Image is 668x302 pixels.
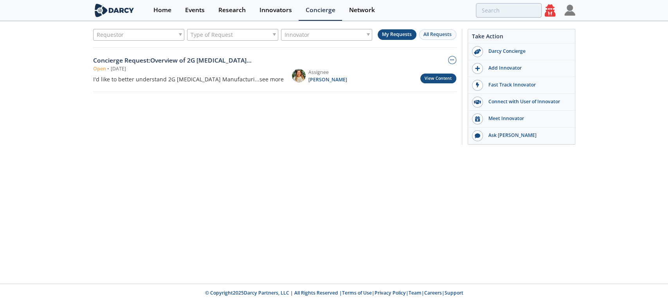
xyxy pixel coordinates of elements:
a: Team [409,289,421,296]
div: Innovator [281,29,372,41]
div: Assignee [308,69,347,76]
span: Innovator [284,29,310,40]
span: • [106,65,111,72]
div: Fast Track Innovator [483,81,571,88]
span: Requestor [97,29,124,40]
span: [PERSON_NAME] [308,76,347,83]
div: Darcy Concierge [483,48,571,55]
div: [DATE] [111,65,126,72]
button: My Requests [378,29,416,40]
div: Concierge [306,7,335,13]
a: Privacy Policy [375,289,406,296]
img: Profile [564,5,575,16]
div: Home [153,7,171,13]
a: View Content [420,74,456,83]
div: Events [185,7,205,13]
div: Connect with User of Innovator [483,98,571,105]
div: ...see more [255,75,284,83]
span: Open [93,65,106,72]
div: Ask [PERSON_NAME] [483,132,571,139]
div: Innovators [259,7,292,13]
img: fddc0511-1997-4ded-88a0-30228072d75f [292,69,306,83]
input: Advanced Search [476,3,542,18]
div: Type of Request [187,29,278,41]
div: Requestor [93,29,184,41]
div: Concierge Request : Overview of 2G [MEDICAL_DATA] Manufacturing [93,56,284,65]
img: logo-wide.svg [93,4,136,17]
div: Network [349,7,375,13]
div: I'd like to better understand 2G [MEDICAL_DATA] Manufacturing (aka [MEDICAL_DATA] production from... [93,75,284,83]
p: © Copyright 2025 Darcy Partners, LLC | All Rights Reserved | | | | | [45,289,624,297]
div: Take Action [468,32,575,43]
div: Add Innovator [483,65,571,72]
span: All Requests [423,31,452,38]
a: Support [445,289,463,296]
button: All Requests [419,29,456,40]
a: Terms of Use [342,289,372,296]
div: Research [218,7,246,13]
div: Meet Innovator [483,115,571,122]
span: Type of Request [191,29,233,40]
a: Careers [424,289,442,296]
